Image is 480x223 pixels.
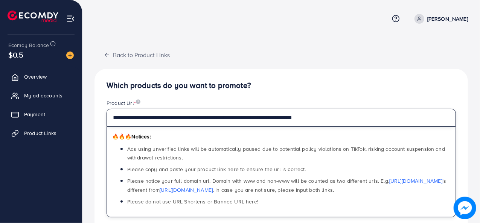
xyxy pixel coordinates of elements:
a: [URL][DOMAIN_NAME] [389,177,442,185]
span: Notices: [112,133,151,140]
span: Product Links [24,129,56,137]
a: [URL][DOMAIN_NAME] [160,186,213,194]
span: Payment [24,111,45,118]
span: Please copy and paste your product link here to ensure the url is correct. [127,165,306,173]
a: Payment [6,107,76,122]
img: logo [8,11,58,22]
img: menu [66,14,75,23]
a: [PERSON_NAME] [411,14,468,24]
img: image [66,52,74,59]
img: image [454,197,476,219]
span: Ads using unverified links will be automatically paused due to potential policy violations on Tik... [127,145,445,161]
a: Overview [6,69,76,84]
label: Product Url [107,99,140,107]
p: [PERSON_NAME] [427,14,468,23]
img: image [136,99,140,104]
span: My ad accounts [24,92,62,99]
a: My ad accounts [6,88,76,103]
h4: Which products do you want to promote? [107,81,456,90]
span: 🔥🔥🔥 [112,133,131,140]
span: Overview [24,73,47,80]
button: Back to Product Links [94,47,179,63]
span: $0.5 [8,49,24,60]
span: Please notice your full domain url. Domain with www and non-www will be counted as two different ... [127,177,446,193]
a: Product Links [6,126,76,141]
span: Ecomdy Balance [8,41,49,49]
span: Please do not use URL Shortens or Banned URL here! [127,198,258,205]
